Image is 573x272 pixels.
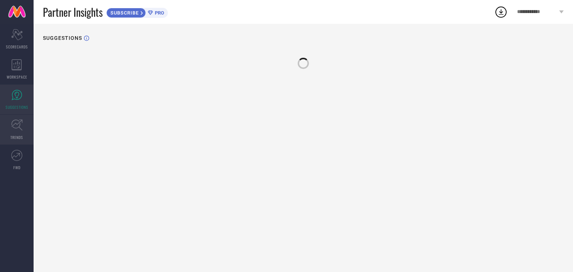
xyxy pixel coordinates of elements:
[6,104,28,110] span: SUGGESTIONS
[106,6,168,18] a: SUBSCRIBEPRO
[6,44,28,50] span: SCORECARDS
[10,135,23,140] span: TRENDS
[494,5,508,19] div: Open download list
[43,4,103,20] span: Partner Insights
[153,10,164,16] span: PRO
[7,74,27,80] span: WORKSPACE
[43,35,82,41] h1: SUGGESTIONS
[13,165,21,170] span: FWD
[107,10,141,16] span: SUBSCRIBE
